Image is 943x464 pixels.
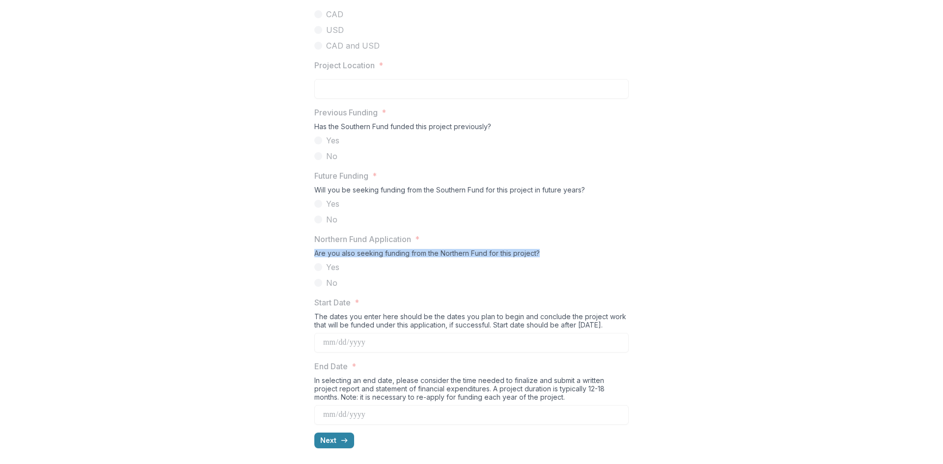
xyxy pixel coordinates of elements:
[314,122,629,135] div: Has the Southern Fund funded this project previously?
[326,198,339,210] span: Yes
[314,297,351,308] p: Start Date
[326,150,337,162] span: No
[314,233,411,245] p: Northern Fund Application
[314,170,368,182] p: Future Funding
[326,8,343,20] span: CAD
[326,40,380,52] span: CAD and USD
[314,312,629,333] div: The dates you enter here should be the dates you plan to begin and conclude the project work that...
[314,186,629,198] div: Will you be seeking funding from the Southern Fund for this project in future years?
[314,107,378,118] p: Previous Funding
[314,59,375,71] p: Project Location
[326,135,339,146] span: Yes
[314,249,629,261] div: Are you also seeking funding from the Northern Fund for this project?
[314,360,348,372] p: End Date
[326,214,337,225] span: No
[314,433,354,448] button: Next
[326,24,344,36] span: USD
[326,277,337,289] span: No
[326,261,339,273] span: Yes
[314,376,629,405] div: In selecting an end date, please consider the time needed to finalize and submit a written projec...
